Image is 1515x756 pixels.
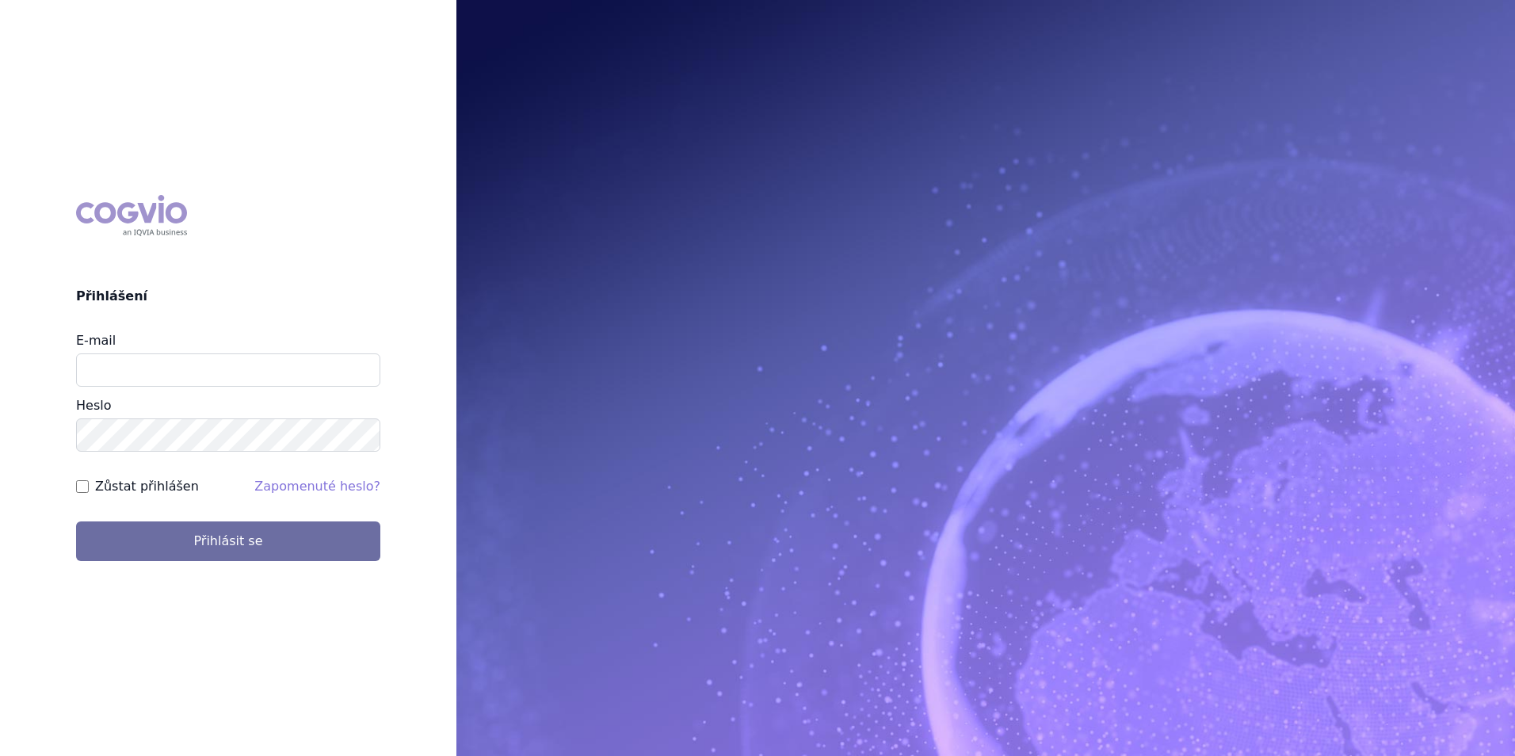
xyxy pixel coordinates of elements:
label: E-mail [76,333,116,348]
h2: Přihlášení [76,287,380,306]
label: Heslo [76,398,111,413]
label: Zůstat přihlášen [95,477,199,496]
a: Zapomenuté heslo? [254,479,380,494]
button: Přihlásit se [76,521,380,561]
div: COGVIO [76,195,187,236]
